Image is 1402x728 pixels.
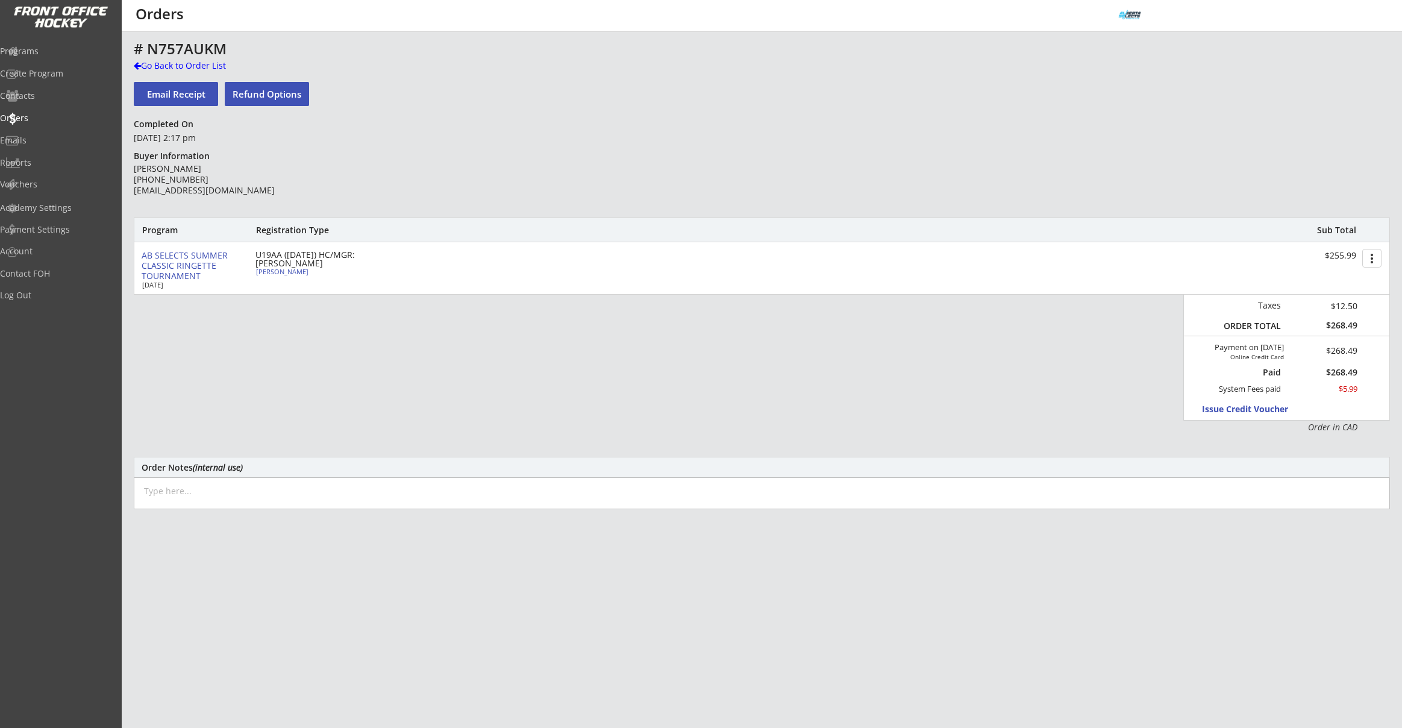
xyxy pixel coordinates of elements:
[1225,367,1281,378] div: Paid
[1300,347,1357,355] div: $268.49
[1282,251,1356,261] div: $255.99
[1208,384,1281,394] div: System Fees paid
[1362,249,1382,268] button: more_vert
[1218,300,1281,311] div: Taxes
[134,119,199,130] div: Completed On
[134,82,218,106] button: Email Receipt
[1202,401,1313,417] button: Issue Credit Voucher
[1289,300,1357,312] div: $12.50
[142,463,1382,472] div: Order Notes
[255,251,394,268] div: U19AA ([DATE]) HC/MGR: [PERSON_NAME]
[1218,421,1357,433] div: Order in CAD
[142,251,246,281] div: AB SELECTS SUMMER CLASSIC RINGETTE TOURNAMENT
[193,462,243,473] em: (internal use)
[134,42,711,56] div: # N757AUKM
[1289,384,1357,394] div: $5.99
[1216,353,1284,360] div: Online Credit Card
[1289,368,1357,377] div: $268.49
[1289,320,1357,331] div: $268.49
[1304,225,1356,236] div: Sub Total
[256,225,394,236] div: Registration Type
[142,225,207,236] div: Program
[134,60,258,72] div: Go Back to Order List
[142,281,239,288] div: [DATE]
[256,268,390,275] div: [PERSON_NAME]
[134,163,308,196] div: [PERSON_NAME] [PHONE_NUMBER] [EMAIL_ADDRESS][DOMAIN_NAME]
[1188,343,1284,353] div: Payment on [DATE]
[134,132,308,144] div: [DATE] 2:17 pm
[134,151,215,162] div: Buyer Information
[1218,321,1281,331] div: ORDER TOTAL
[225,82,309,106] button: Refund Options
